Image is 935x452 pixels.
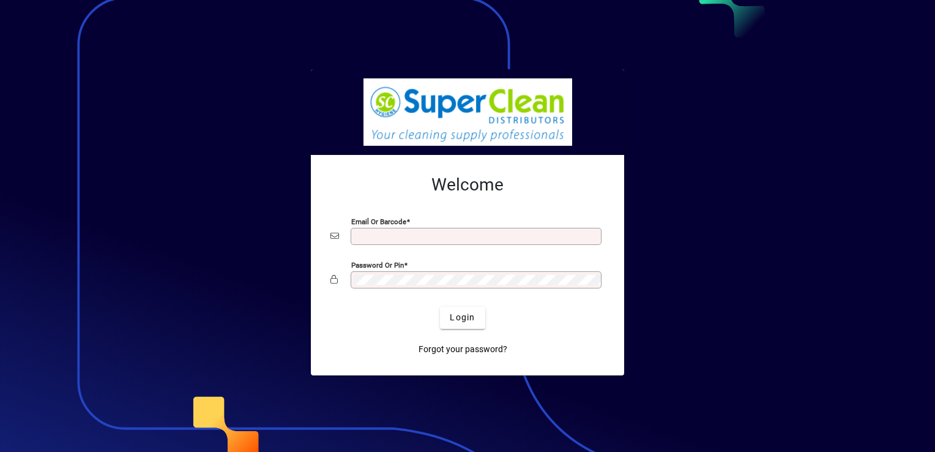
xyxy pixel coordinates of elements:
span: Login [450,311,475,324]
button: Login [440,307,485,329]
mat-label: Email or Barcode [351,217,406,225]
span: Forgot your password? [419,343,507,356]
h2: Welcome [330,175,605,195]
a: Forgot your password? [414,339,512,361]
mat-label: Password or Pin [351,260,404,269]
